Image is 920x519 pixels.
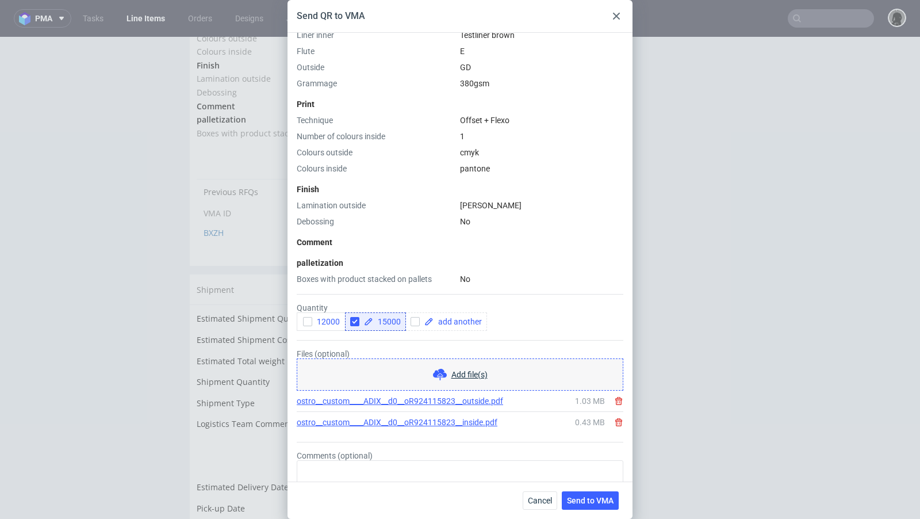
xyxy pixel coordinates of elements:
[297,78,455,89] div: Grammage
[363,444,536,465] td: -
[197,444,363,465] td: Estimated Delivery Date
[460,164,490,173] span: pantone
[204,167,366,186] td: VMA ID
[474,410,536,426] button: Update
[460,217,470,226] span: No
[460,201,522,210] span: [PERSON_NAME]
[190,238,543,268] div: Shipment
[363,360,536,381] td: pallet
[297,273,455,285] div: Boxes with product stacked on pallets
[197,35,366,49] td: Lamination outside
[197,275,363,296] td: Estimated Shipment Quantity
[297,131,455,142] div: Number of colours inside
[460,132,465,141] span: 1
[197,90,366,104] td: Boxes with product stacked on pallets
[297,216,455,227] div: Debossing
[460,79,489,88] span: 380 gsm
[369,9,401,20] span: pantone
[460,116,509,125] span: Offset + Flexo
[366,186,529,207] td: [DATE]
[363,465,536,486] td: [DATE]
[297,257,623,269] div: palletization
[197,360,363,381] td: Shipment Type
[369,36,434,47] span: [PERSON_NAME]
[312,317,340,326] span: 12000
[197,63,366,77] td: Comment
[363,275,536,296] td: Unknown
[297,417,497,428] a: ostro__custom____ADIX__d0__oR924115823__inside.pdf
[297,200,455,211] div: Lamination outside
[405,115,467,131] button: Send to VMA
[297,98,623,110] div: Print
[460,148,479,157] span: cmyk
[197,8,366,22] td: Colours inside
[460,274,470,284] span: No
[297,45,455,57] div: Flute
[373,318,401,326] span: 15000
[204,190,224,201] a: BXZH
[562,491,619,510] button: Send to VMA
[460,30,515,40] span: Testliner brown
[197,318,363,339] td: Estimated Total weight
[197,380,363,406] td: Logistics Team Comment
[297,29,455,41] div: Liner inner
[523,491,557,510] button: Cancel
[297,236,623,248] div: Comment
[297,115,455,126] div: Technique
[567,497,614,505] span: Send to VMA
[197,142,536,168] div: Previous RFQs
[297,147,455,158] div: Colours outside
[297,451,623,516] label: Comments (optional)
[575,395,605,407] span: 1.03 MB
[363,338,536,360] td: 1
[297,163,455,174] div: Colours inside
[460,47,465,56] span: E
[451,369,488,380] span: Add file(s)
[197,338,363,360] td: Shipment Quantity
[366,167,529,186] td: Date sent
[460,63,471,72] span: GD
[575,417,605,428] span: 0.43 MB
[297,312,346,331] button: 12000
[297,349,623,433] div: Files (optional)
[363,296,536,318] td: Unknown
[297,395,503,407] a: ostro__custom____ADIX__d0__oR924115823__outside.pdf
[369,91,380,102] span: No
[297,10,365,22] div: Send QR to VMA
[363,318,536,339] td: Unknown
[197,22,366,36] td: Finish
[297,303,623,331] div: Quantity
[197,296,363,318] td: Estimated Shipment Cost
[460,245,536,261] button: Manage shipments
[369,50,380,61] span: No
[297,62,455,73] div: Outside
[197,49,366,63] td: Debossing
[297,184,623,195] div: Finish
[297,460,623,516] textarea: Comments (optional)
[336,110,405,135] a: Download PDF
[528,497,552,505] span: Cancel
[467,115,530,131] button: Send to QMS
[197,76,366,90] td: palletization
[197,465,363,486] td: Pick-up Date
